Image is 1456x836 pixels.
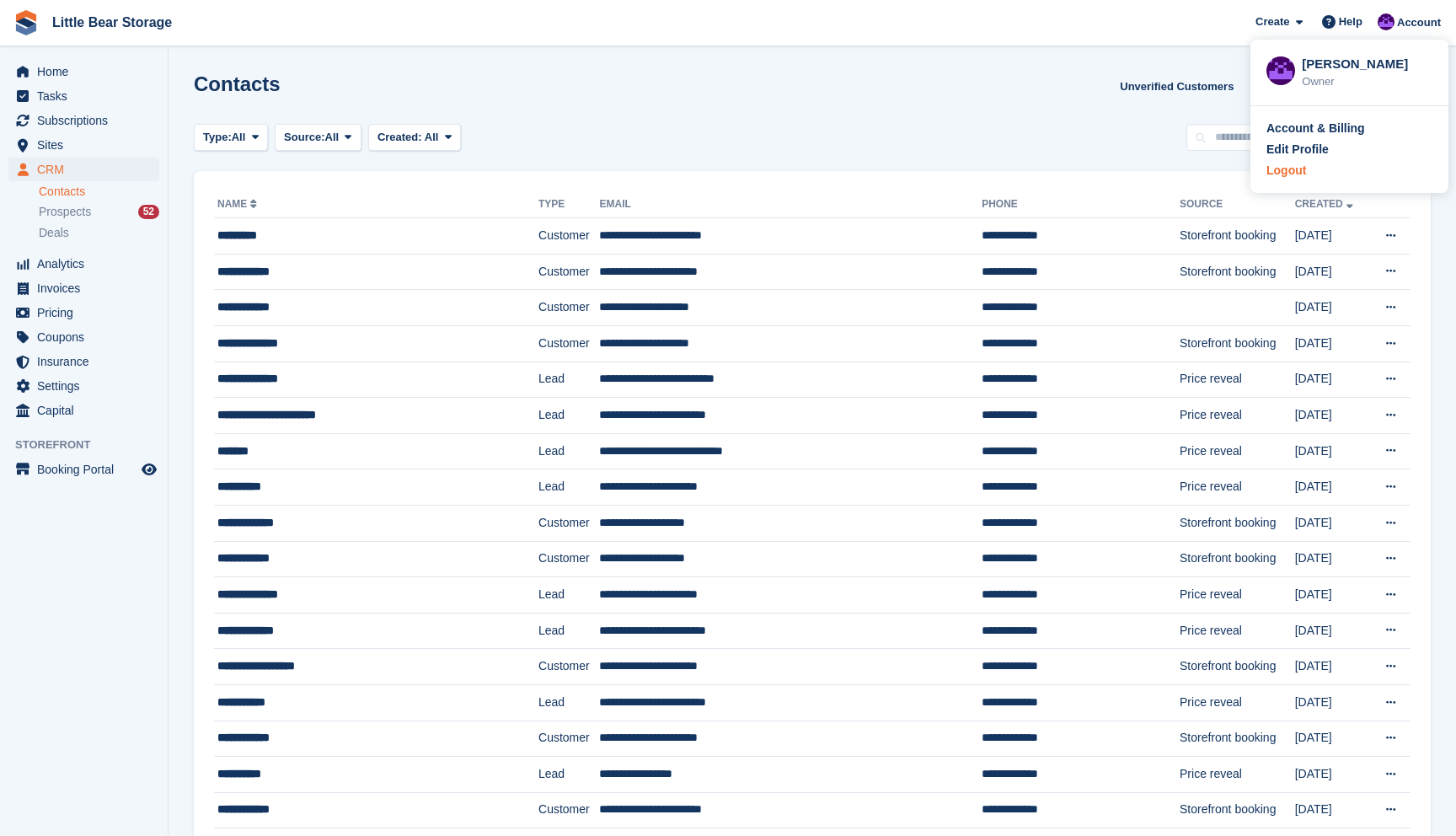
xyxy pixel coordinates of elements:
[1266,120,1432,137] a: Account & Billing
[538,398,599,434] td: Lead
[39,225,69,241] span: Deals
[37,158,138,181] span: CRM
[1247,72,1321,100] button: Export
[1266,141,1329,158] div: Edit Profile
[538,191,599,218] th: Type
[1180,505,1295,541] td: Storefront booking
[232,129,246,146] span: All
[1266,162,1432,180] a: Logout
[1295,505,1368,541] td: [DATE]
[538,505,599,541] td: Customer
[1180,254,1295,290] td: Storefront booking
[1295,254,1368,290] td: [DATE]
[1295,218,1368,255] td: [DATE]
[8,458,159,481] a: menu
[1180,721,1295,757] td: Storefront booking
[1180,757,1295,793] td: Price reveal
[1180,613,1295,649] td: Price reveal
[425,131,439,143] span: All
[538,433,599,469] td: Lead
[8,374,159,398] a: menu
[325,129,340,146] span: All
[1180,792,1295,828] td: Storefront booking
[8,325,159,349] a: menu
[8,133,159,157] a: menu
[538,254,599,290] td: Customer
[1266,162,1306,180] div: Logout
[982,191,1180,218] th: Phone
[538,721,599,757] td: Customer
[599,191,982,218] th: Email
[1266,120,1365,137] div: Account & Billing
[1180,398,1295,434] td: Price reveal
[203,129,232,146] span: Type:
[368,124,461,152] button: Created: All
[37,84,138,108] span: Tasks
[1295,721,1368,757] td: [DATE]
[1180,649,1295,685] td: Storefront booking
[39,204,91,220] span: Prospects
[37,350,138,373] span: Insurance
[37,252,138,276] span: Analytics
[37,301,138,324] span: Pricing
[1255,13,1289,30] span: Create
[1295,541,1368,577] td: [DATE]
[1180,218,1295,255] td: Storefront booking
[37,276,138,300] span: Invoices
[538,541,599,577] td: Customer
[45,8,179,36] a: Little Bear Storage
[1180,541,1295,577] td: Storefront booking
[194,72,281,95] h1: Contacts
[1180,191,1295,218] th: Source
[275,124,361,152] button: Source: All
[1295,433,1368,469] td: [DATE]
[37,109,138,132] span: Subscriptions
[377,131,422,143] span: Created:
[538,290,599,326] td: Customer
[1113,72,1240,100] a: Unverified Customers
[8,252,159,276] a: menu
[1295,362,1368,398] td: [DATE]
[284,129,324,146] span: Source:
[39,203,159,221] a: Prospects 52
[37,133,138,157] span: Sites
[8,109,159,132] a: menu
[37,374,138,398] span: Settings
[538,577,599,614] td: Lead
[538,613,599,649] td: Lead
[37,399,138,422] span: Capital
[1295,290,1368,326] td: [DATE]
[8,276,159,300] a: menu
[8,60,159,83] a: menu
[37,458,138,481] span: Booking Portal
[538,792,599,828] td: Customer
[39,184,159,200] a: Contacts
[194,124,268,152] button: Type: All
[1180,362,1295,398] td: Price reveal
[1180,433,1295,469] td: Price reveal
[538,684,599,721] td: Lead
[1295,613,1368,649] td: [DATE]
[1302,73,1432,90] div: Owner
[139,459,159,480] a: Preview store
[37,60,138,83] span: Home
[1180,577,1295,614] td: Price reveal
[8,158,159,181] a: menu
[8,350,159,373] a: menu
[1295,577,1368,614] td: [DATE]
[1266,141,1432,158] a: Edit Profile
[8,399,159,422] a: menu
[1266,56,1295,85] img: Henry Hastings
[538,362,599,398] td: Lead
[217,198,260,210] a: Name
[538,218,599,255] td: Customer
[1180,469,1295,506] td: Price reveal
[1378,13,1394,30] img: Henry Hastings
[538,649,599,685] td: Customer
[15,437,168,453] span: Storefront
[8,84,159,108] a: menu
[1397,14,1441,31] span: Account
[1295,469,1368,506] td: [DATE]
[1180,684,1295,721] td: Price reveal
[1180,325,1295,362] td: Storefront booking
